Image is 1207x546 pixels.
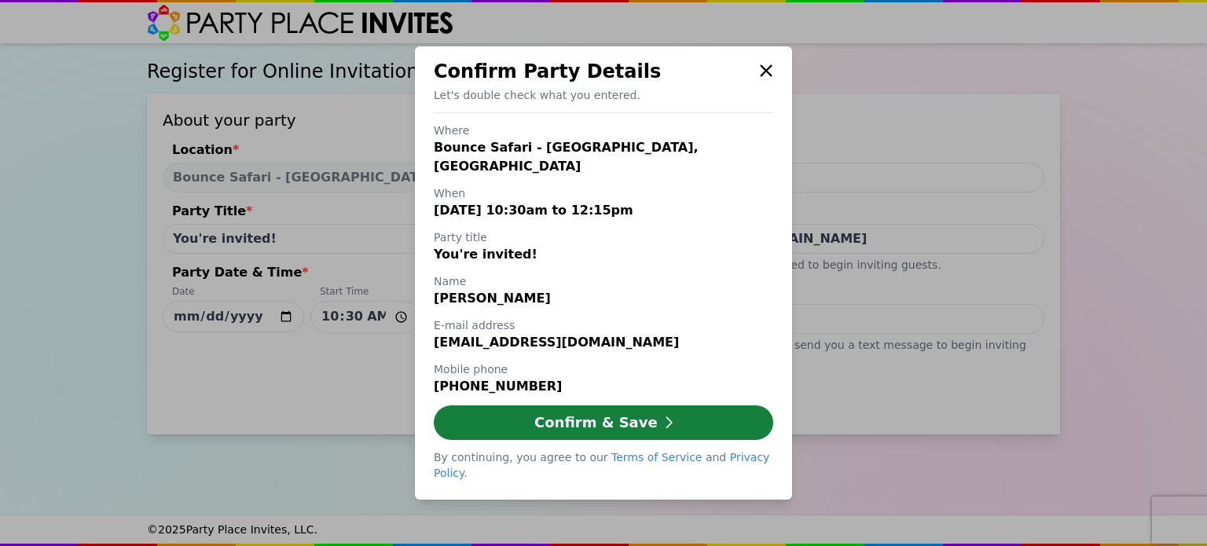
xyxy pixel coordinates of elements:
h3: When [434,185,773,201]
div: By continuing, you agree to our and . [434,449,773,481]
a: Terms of Service [611,451,702,464]
div: You're invited! [434,245,773,264]
h3: Where [434,123,773,138]
div: [EMAIL_ADDRESS][DOMAIN_NAME] [434,333,773,352]
h3: E-mail address [434,317,773,333]
button: Confirm & Save [434,405,773,440]
h3: Mobile phone [434,361,773,377]
div: [PHONE_NUMBER] [434,377,773,396]
div: [DATE] 10:30am to 12:15pm [434,201,773,220]
h3: Party title [434,229,773,245]
div: Bounce Safari - [GEOGRAPHIC_DATA], [GEOGRAPHIC_DATA] [434,138,773,176]
h3: Name [434,273,773,289]
p: Let's double check what you entered. [434,87,773,103]
div: [PERSON_NAME] [434,289,773,308]
div: Confirm Party Details [434,59,753,84]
